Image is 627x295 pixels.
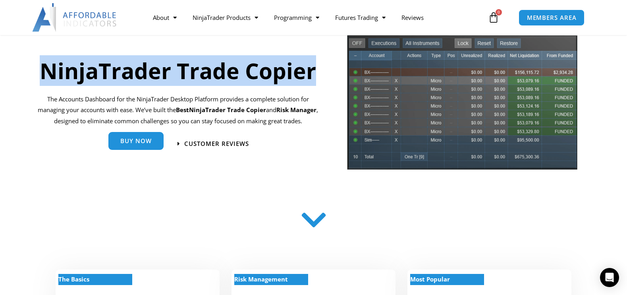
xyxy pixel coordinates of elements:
[120,138,152,144] span: Buy Now
[32,3,118,32] img: LogoAI | Affordable Indicators – NinjaTrader
[234,275,288,283] strong: Risk Management
[476,6,511,29] a: 0
[58,275,89,283] strong: The Basics
[189,106,266,114] strong: NinjaTrader Trade Copier
[410,275,450,283] strong: Most Popular
[145,8,486,27] nav: Menu
[276,106,316,114] strong: Risk Manager
[177,141,249,147] a: Customer Reviews
[108,132,164,150] a: Buy Now
[176,106,189,114] b: Best
[394,8,432,27] a: Reviews
[519,10,585,26] a: MEMBERS AREA
[34,55,322,86] h1: NinjaTrader Trade Copier
[184,141,249,147] span: Customer Reviews
[266,8,327,27] a: Programming
[527,15,577,21] span: MEMBERS AREA
[145,8,185,27] a: About
[327,8,394,27] a: Futures Trading
[600,268,619,287] div: Open Intercom Messenger
[185,8,266,27] a: NinjaTrader Products
[496,9,502,16] span: 0
[346,34,578,176] img: tradecopier | Affordable Indicators – NinjaTrader
[34,94,322,127] p: The Accounts Dashboard for the NinjaTrader Desktop Platform provides a complete solution for mana...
